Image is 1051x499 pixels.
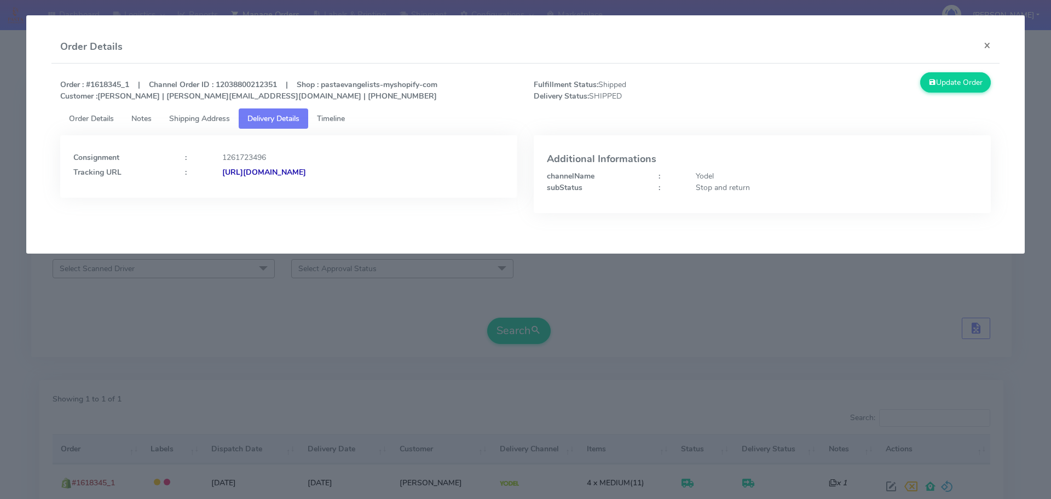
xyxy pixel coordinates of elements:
[73,167,122,177] strong: Tracking URL
[659,182,660,193] strong: :
[214,152,512,163] div: 1261723496
[185,167,187,177] strong: :
[659,171,660,181] strong: :
[688,170,986,182] div: Yodel
[60,108,991,129] ul: Tabs
[69,113,114,124] span: Order Details
[60,79,437,101] strong: Order : #1618345_1 | Channel Order ID : 12038800212351 | Shop : pastaevangelists-myshopify-com [P...
[247,113,299,124] span: Delivery Details
[317,113,345,124] span: Timeline
[60,91,97,101] strong: Customer :
[525,79,763,102] span: Shipped SHIPPED
[547,154,978,165] h4: Additional Informations
[547,171,594,181] strong: channelName
[975,31,1000,60] button: Close
[131,113,152,124] span: Notes
[920,72,991,93] button: Update Order
[534,91,589,101] strong: Delivery Status:
[688,182,986,193] div: Stop and return
[73,152,119,163] strong: Consignment
[185,152,187,163] strong: :
[60,39,123,54] h4: Order Details
[547,182,582,193] strong: subStatus
[534,79,598,90] strong: Fulfillment Status:
[222,167,306,177] strong: [URL][DOMAIN_NAME]
[169,113,230,124] span: Shipping Address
